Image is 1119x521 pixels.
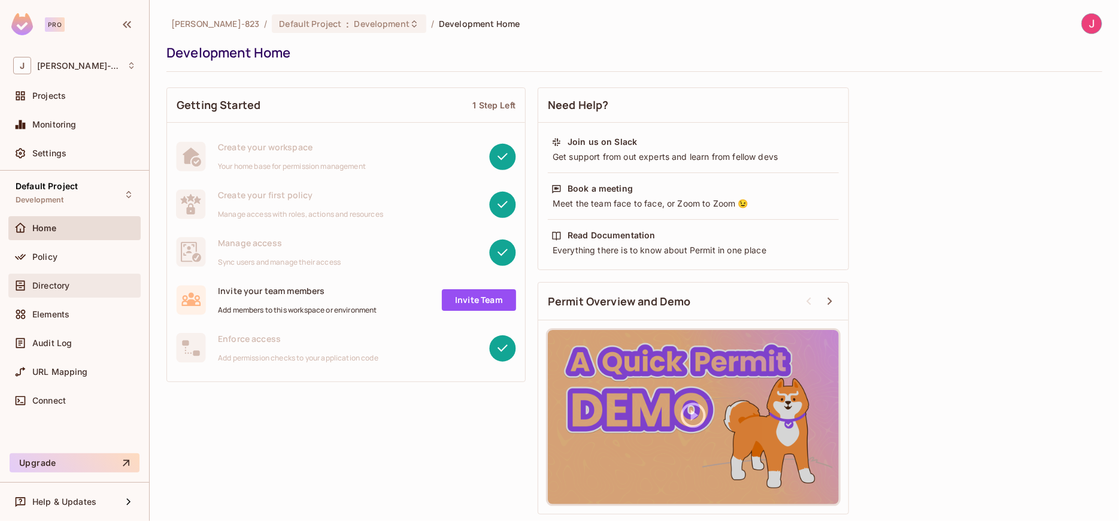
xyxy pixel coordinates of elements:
[551,244,835,256] div: Everything there is to know about Permit in one place
[264,18,267,29] li: /
[32,252,57,262] span: Policy
[218,237,341,249] span: Manage access
[13,57,31,74] span: J
[548,294,691,309] span: Permit Overview and Demo
[431,18,434,29] li: /
[568,136,637,148] div: Join us on Slack
[171,18,259,29] span: the active workspace
[16,181,78,191] span: Default Project
[568,183,633,195] div: Book a meeting
[439,18,520,29] span: Development Home
[177,98,260,113] span: Getting Started
[218,305,377,315] span: Add members to this workspace or environment
[45,17,65,32] div: Pro
[32,91,66,101] span: Projects
[32,149,66,158] span: Settings
[442,289,516,311] a: Invite Team
[32,497,96,507] span: Help & Updates
[32,310,69,319] span: Elements
[551,151,835,163] div: Get support from out experts and learn from fellow devs
[32,281,69,290] span: Directory
[218,353,378,363] span: Add permission checks to your application code
[551,198,835,210] div: Meet the team face to face, or Zoom to Zoom 😉
[218,210,383,219] span: Manage access with roles, actions and resources
[218,162,366,171] span: Your home base for permission management
[218,189,383,201] span: Create your first policy
[32,396,66,405] span: Connect
[32,120,77,129] span: Monitoring
[354,18,410,29] span: Development
[16,195,64,205] span: Development
[37,61,121,71] span: Workspace: John-823
[1082,14,1102,34] img: John Renz
[218,141,366,153] span: Create your workspace
[472,99,515,111] div: 1 Step Left
[218,258,341,267] span: Sync users and manage their access
[10,453,140,472] button: Upgrade
[568,229,656,241] div: Read Documentation
[166,44,1096,62] div: Development Home
[32,338,72,348] span: Audit Log
[218,285,377,296] span: Invite your team members
[218,333,378,344] span: Enforce access
[279,18,341,29] span: Default Project
[32,223,57,233] span: Home
[11,13,33,35] img: SReyMgAAAABJRU5ErkJggg==
[548,98,609,113] span: Need Help?
[345,19,350,29] span: :
[32,367,88,377] span: URL Mapping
